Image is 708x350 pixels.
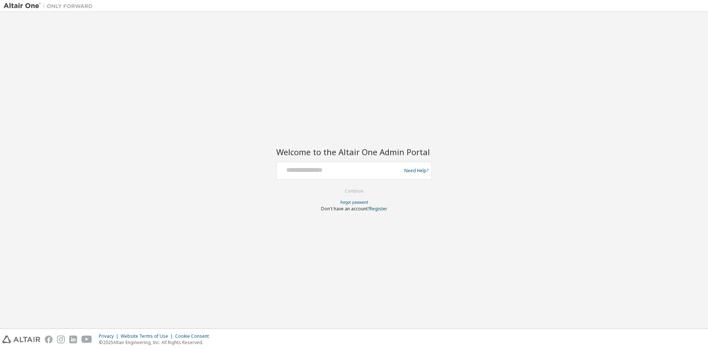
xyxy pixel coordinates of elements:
h2: Welcome to the Altair One Admin Portal [276,147,432,157]
a: Forgot password [340,200,368,205]
img: instagram.svg [57,336,65,343]
span: Don't have an account? [321,206,370,212]
img: altair_logo.svg [2,336,40,343]
img: linkedin.svg [69,336,77,343]
a: Need Help? [404,170,428,171]
img: facebook.svg [45,336,53,343]
div: Website Terms of Use [121,333,175,339]
img: youtube.svg [81,336,92,343]
img: Altair One [4,2,96,10]
div: Cookie Consent [175,333,213,339]
a: Register [370,206,387,212]
div: Privacy [99,333,121,339]
p: © 2025 Altair Engineering, Inc. All Rights Reserved. [99,339,213,346]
